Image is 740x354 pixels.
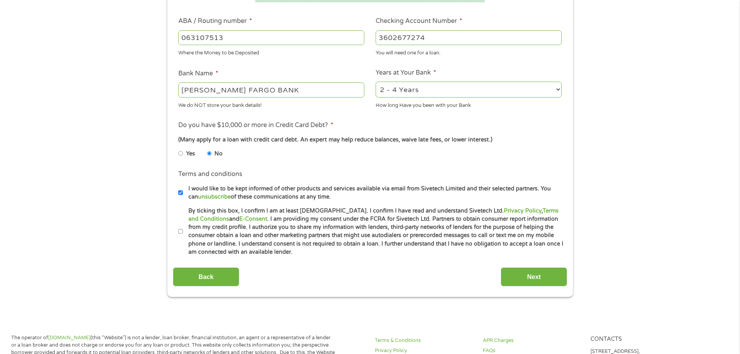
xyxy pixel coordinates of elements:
a: unsubscribe [198,194,231,200]
a: E-Consent [239,216,267,222]
a: Terms & Conditions [375,337,474,344]
div: How long Have you been with your Bank [376,99,562,109]
div: We do NOT store your bank details! [178,99,364,109]
label: Years at Your Bank [376,69,436,77]
input: Next [501,267,567,286]
input: 345634636 [376,30,562,45]
label: No [214,150,223,158]
a: Privacy Policy [504,208,542,214]
h4: Contacts [590,336,689,343]
div: You will need one for a loan. [376,47,562,57]
label: Do you have $10,000 or more in Credit Card Debt? [178,121,333,129]
input: 263177916 [178,30,364,45]
label: Terms and conditions [178,170,242,178]
label: Bank Name [178,70,218,78]
div: (Many apply for a loan with credit card debt. An expert may help reduce balances, waive late fees... [178,136,561,144]
label: ABA / Routing number [178,17,252,25]
input: Back [173,267,239,286]
a: Terms and Conditions [188,208,559,222]
label: By ticking this box, I confirm I am at least [DEMOGRAPHIC_DATA]. I confirm I have read and unders... [183,207,564,256]
a: [DOMAIN_NAME] [48,335,91,341]
a: APR Charges [483,337,582,344]
div: Where the Money to be Deposited [178,47,364,57]
label: Yes [186,150,195,158]
label: Checking Account Number [376,17,462,25]
label: I would like to be kept informed of other products and services available via email from Sivetech... [183,185,564,201]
